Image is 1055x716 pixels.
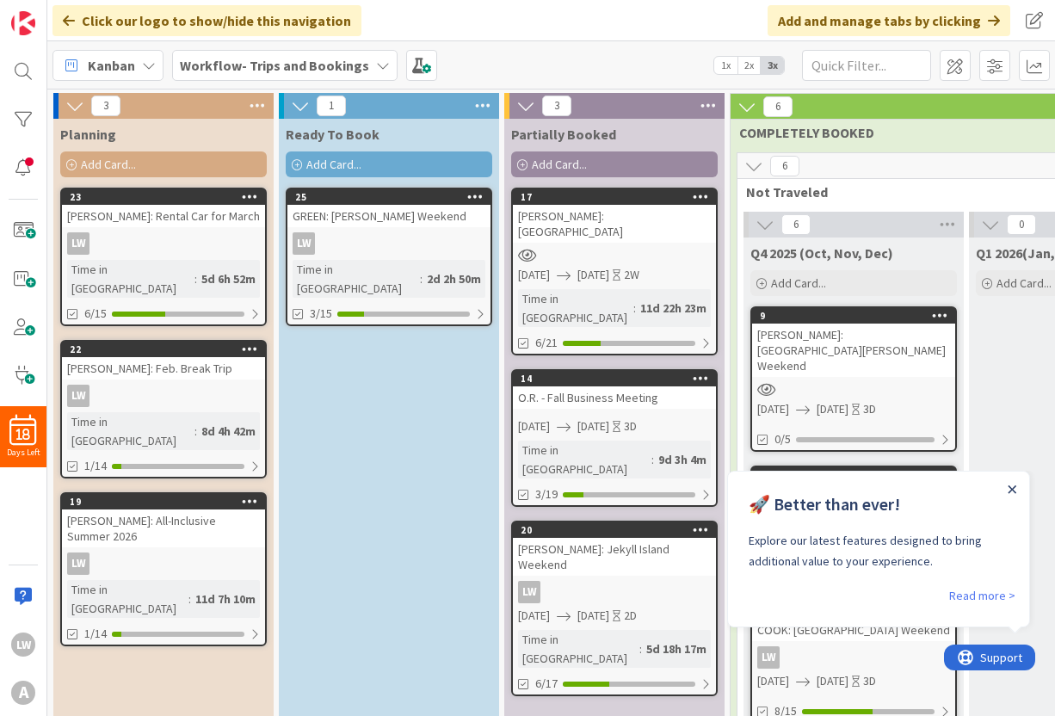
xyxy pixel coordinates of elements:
div: LW [67,385,89,407]
div: 21 [760,469,955,481]
div: LW [62,552,265,575]
a: 23[PERSON_NAME]: Rental Car for MarchLWTime in [GEOGRAPHIC_DATA]:5d 6h 52m6/15 [60,188,267,326]
div: 25 [287,189,490,205]
span: [DATE] [577,417,609,435]
span: Add Card... [306,157,361,172]
div: LW [513,581,716,603]
div: [PERSON_NAME]: Rental Car for March [62,205,265,227]
span: 3 [91,96,120,116]
div: 9d 3h 4m [654,450,711,469]
div: 14 [521,373,716,385]
div: Add and manage tabs by clicking [768,5,1010,36]
div: LW [62,232,265,255]
div: 19 [70,496,265,508]
span: 0 [1007,214,1036,235]
span: Support [36,3,78,23]
span: 18 [16,429,30,441]
span: Partially Booked [511,126,616,143]
div: 3D [624,417,637,435]
span: : [420,269,423,288]
div: [PERSON_NAME]: All-Inclusive Summer 2026 [62,509,265,547]
div: 14O.R. - Fall Business Meeting [513,371,716,409]
a: 14O.R. - Fall Business Meeting[DATE][DATE]3DTime in [GEOGRAPHIC_DATA]:9d 3h 4m3/19 [511,369,718,507]
div: [PERSON_NAME]: [GEOGRAPHIC_DATA][PERSON_NAME] Weekend [752,324,955,377]
span: Add Card... [532,157,587,172]
div: 23 [70,191,265,203]
span: Kanban [88,55,135,76]
span: [DATE] [518,266,550,284]
div: 21[PERSON_NAME]: Sept Work Hotel [752,467,955,505]
span: 1/14 [84,457,107,475]
div: 11d 22h 23m [636,299,711,318]
div: LW [752,646,955,669]
div: 17 [521,191,716,203]
div: 5d 6h 52m [197,269,260,288]
div: 9[PERSON_NAME]: [GEOGRAPHIC_DATA][PERSON_NAME] Weekend [752,308,955,377]
div: LW [518,581,540,603]
span: 6 [770,156,799,176]
div: [PERSON_NAME]: [GEOGRAPHIC_DATA] [513,205,716,243]
div: 8d 4h 42m [197,422,260,441]
div: Time in [GEOGRAPHIC_DATA] [518,630,639,668]
a: 20[PERSON_NAME]: Jekyll Island WeekendLW[DATE][DATE]2DTime in [GEOGRAPHIC_DATA]:5d 18h 17m6/17 [511,521,718,696]
span: : [651,450,654,469]
div: Click our logo to show/hide this navigation [52,5,361,36]
div: 3D [863,400,876,418]
div: Time in [GEOGRAPHIC_DATA] [293,260,420,298]
a: 19[PERSON_NAME]: All-Inclusive Summer 2026LWTime in [GEOGRAPHIC_DATA]:11d 7h 10m1/14 [60,492,267,646]
div: 14 [513,371,716,386]
span: 3 [542,96,571,116]
span: 6 [781,214,811,235]
span: 1/14 [84,625,107,643]
b: Workflow- Trips and Bookings [180,57,369,74]
div: 20 [513,522,716,538]
iframe: UserGuiding Product Updates RC Tooltip [727,471,1035,634]
div: 11d 7h 10m [191,589,260,608]
div: LW [757,646,780,669]
div: 9 [752,308,955,324]
div: 22 [62,342,265,357]
div: 2D [624,607,637,625]
div: 17[PERSON_NAME]: [GEOGRAPHIC_DATA] [513,189,716,243]
div: 19 [62,494,265,509]
span: Add Card... [81,157,136,172]
span: [DATE] [518,417,550,435]
div: 22[PERSON_NAME]: Feb. Break Trip [62,342,265,380]
div: [PERSON_NAME]: Feb. Break Trip [62,357,265,380]
span: : [188,589,191,608]
span: 6/21 [535,334,558,352]
span: 3x [761,57,784,74]
span: [DATE] [518,607,550,625]
div: 23 [62,189,265,205]
div: Time in [GEOGRAPHIC_DATA] [518,289,633,327]
span: Add Card... [996,275,1052,291]
div: O.R. - Fall Business Meeting [513,386,716,409]
span: : [194,422,197,441]
div: 3D [863,672,876,690]
span: Q4 2025 (Oct, Nov, Dec) [750,244,893,262]
span: 6 [763,96,793,117]
span: 3/19 [535,485,558,503]
span: : [194,269,197,288]
div: A [11,681,35,705]
div: 25 [295,191,490,203]
span: Planning [60,126,116,143]
div: 25GREEN: [PERSON_NAME] Weekend [287,189,490,227]
span: : [639,639,642,658]
div: 20[PERSON_NAME]: Jekyll Island Weekend [513,522,716,576]
div: 20 [521,524,716,536]
div: LW [67,232,89,255]
div: 2W [624,266,639,284]
span: 1 [317,96,346,116]
span: 3/15 [310,305,332,323]
a: 17[PERSON_NAME]: [GEOGRAPHIC_DATA][DATE][DATE]2WTime in [GEOGRAPHIC_DATA]:11d 22h 23m6/21 [511,188,718,355]
a: 9[PERSON_NAME]: [GEOGRAPHIC_DATA][PERSON_NAME] Weekend[DATE][DATE]3D0/5 [750,306,957,452]
span: : [633,299,636,318]
div: 19[PERSON_NAME]: All-Inclusive Summer 2026 [62,494,265,547]
div: LW [11,633,35,657]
